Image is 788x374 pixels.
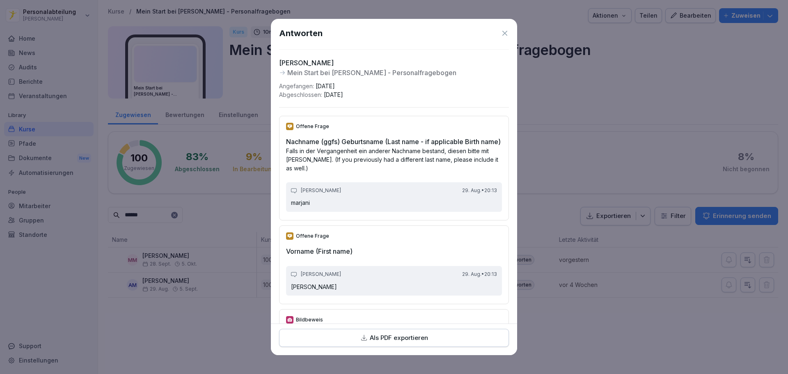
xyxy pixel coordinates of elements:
[287,68,456,78] p: Mein Start bei [PERSON_NAME] - Personalfragebogen
[296,232,329,240] p: Offene Frage
[296,123,329,130] p: Offene Frage
[370,333,428,343] p: Als PDF exportieren
[291,199,497,207] p: marjani
[301,187,341,194] p: [PERSON_NAME]
[286,246,502,256] h2: Vorname (First name)
[316,83,335,89] span: [DATE]
[324,91,343,98] span: [DATE]
[296,316,323,324] p: Bildbeweis
[279,82,343,90] p: Angefangen :
[286,137,502,147] h2: Nachname (ggfs) Geburtsname (Last name - if applicable Birth name)
[462,271,497,278] p: 29. Aug. • 20:13
[279,27,323,39] h1: Antworten
[291,283,497,291] p: [PERSON_NAME]
[301,271,341,278] p: [PERSON_NAME]
[279,329,509,347] button: Als PDF exportieren
[279,90,343,99] p: Abgeschlossen :
[286,147,502,172] p: Falls in der Vergangenheit ein anderer Nachname bestand, diesen bitte mit [PERSON_NAME]. (If you ...
[462,187,497,194] p: 29. Aug. • 20:13
[279,58,456,68] p: [PERSON_NAME]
